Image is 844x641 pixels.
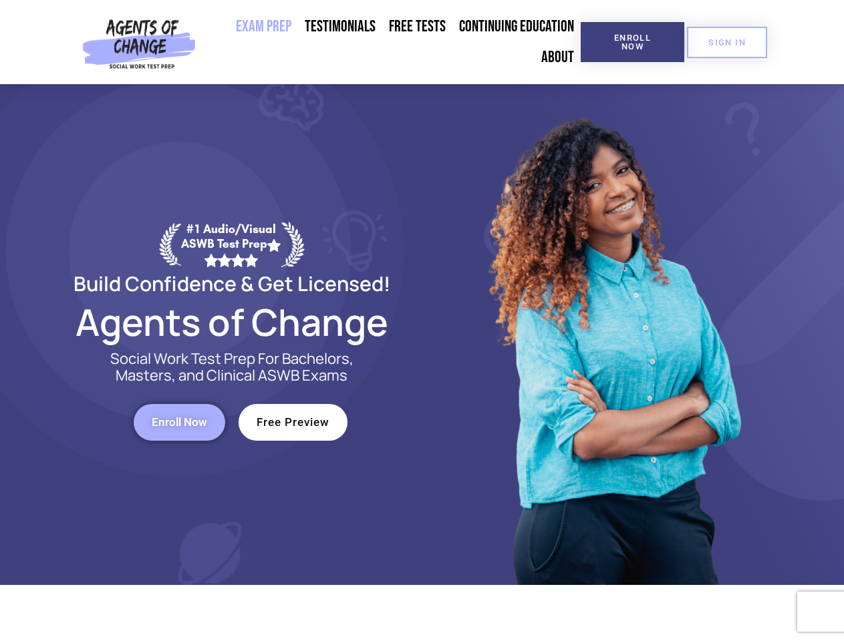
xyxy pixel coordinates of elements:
p: Social Work Test Prep For Bachelors, Masters, and Clinical ASWB Exams [95,351,369,384]
nav: Menu [201,11,581,73]
span: SIGN IN [708,38,746,47]
h2: Build Confidence & Get Licensed! [41,274,422,293]
div: #1 Audio/Visual ASWB Test Prep [181,222,281,266]
a: Enroll Now [581,22,684,62]
span: Enroll Now [602,33,663,51]
a: Free Tests [382,11,452,42]
a: SIGN IN [687,27,767,58]
span: Enroll Now [152,417,207,428]
h2: Agents of Change [41,306,422,337]
a: About [535,42,581,73]
a: Exam Prep [229,11,298,42]
span: Free Preview [257,417,329,428]
a: Enroll Now [134,404,225,441]
a: Free Preview [239,404,347,441]
a: Testimonials [298,11,382,42]
a: Continuing Education [452,11,581,42]
img: Website Image 1 (1) [479,84,746,585]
